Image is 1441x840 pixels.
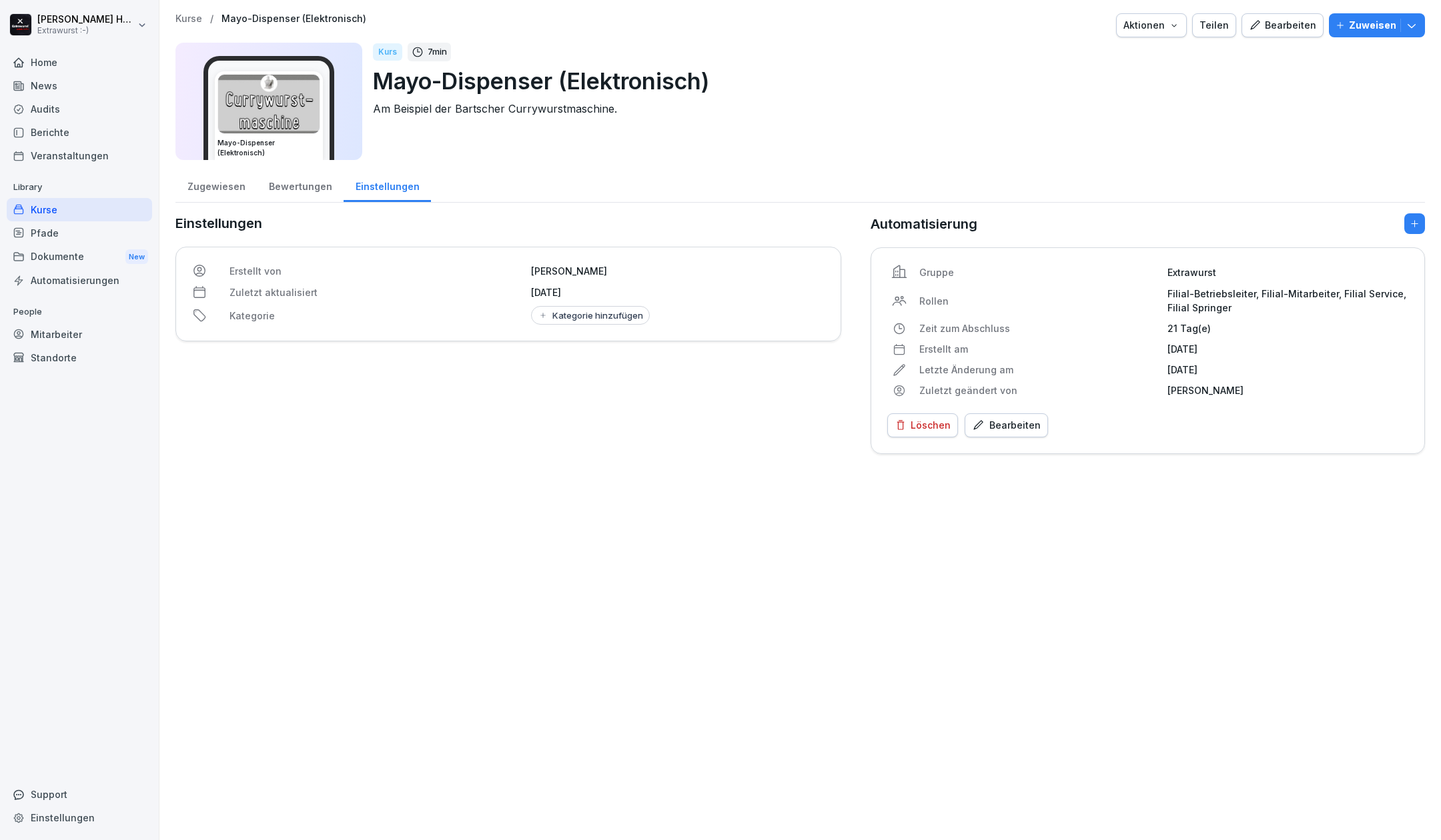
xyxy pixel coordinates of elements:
[37,14,135,25] p: [PERSON_NAME] Hagebaum
[1249,18,1316,33] div: Bearbeiten
[1167,383,1408,397] p: [PERSON_NAME]
[229,285,523,299] p: Zuletzt aktualisiert
[175,13,202,25] a: Kurse
[229,264,523,278] p: Erstellt von
[7,301,152,323] p: People
[1167,321,1408,335] p: 21 Tag(e)
[919,342,1160,356] p: Erstellt am
[7,221,152,245] a: Pfade
[1123,18,1179,33] div: Aktionen
[1192,13,1236,37] button: Teilen
[871,214,977,234] p: Automatisierung
[972,418,1041,433] div: Bearbeiten
[919,363,1160,377] p: Letzte Änderung am
[1242,13,1324,37] button: Bearbeiten
[919,294,1160,308] p: Rollen
[175,213,841,233] p: Einstellungen
[531,264,825,278] p: [PERSON_NAME]
[7,144,152,167] a: Veranstaltungen
[229,309,523,323] p: Kategorie
[7,245,152,269] div: Dokumente
[37,26,135,35] p: Extrawurst :-)
[218,75,320,133] img: cu08xii4jdgf9chxg37vsk5k.png
[7,783,152,806] div: Support
[175,168,257,202] a: Zugewiesen
[1116,13,1187,37] button: Aktionen
[538,310,643,321] div: Kategorie hinzufügen
[210,13,213,25] p: /
[1199,18,1229,33] div: Teilen
[7,121,152,144] a: Berichte
[919,321,1160,335] p: Zeit zum Abschluss
[919,265,1160,279] p: Gruppe
[257,168,344,202] a: Bewertungen
[895,418,951,433] div: Löschen
[428,45,447,59] p: 7 min
[373,43,402,61] div: Kurs
[531,285,825,299] p: [DATE]
[7,177,152,198] p: Library
[1167,287,1408,315] p: Filial-Betriebsleiter, Filial-Mitarbeiter, Filial Service, Filial Springer
[125,249,148,265] div: New
[7,97,152,121] a: Audits
[7,269,152,292] a: Automatisierungen
[1167,342,1408,356] p: [DATE]
[7,323,152,346] a: Mitarbeiter
[1167,363,1408,377] p: [DATE]
[1167,265,1408,279] p: Extrawurst
[7,51,152,74] a: Home
[7,245,152,269] a: DokumenteNew
[7,346,152,369] a: Standorte
[373,101,1414,117] p: Am Beispiel der Bartscher Currywurstmaschine.
[1329,13,1425,37] button: Zuweisen
[344,168,431,202] a: Einstellungen
[919,383,1160,397] p: Zuletzt geändert von
[217,138,320,158] h3: Mayo-Dispenser (Elektronisch)
[7,198,152,221] a: Kurse
[887,413,958,437] button: Löschen
[965,413,1048,437] button: Bearbeiten
[1349,18,1396,33] p: Zuweisen
[531,306,650,325] button: Kategorie hinzufügen
[7,806,152,829] a: Einstellungen
[373,64,1414,98] p: Mayo-Dispenser (Elektronisch)
[7,74,152,97] a: News
[221,13,366,25] a: Mayo-Dispenser (Elektronisch)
